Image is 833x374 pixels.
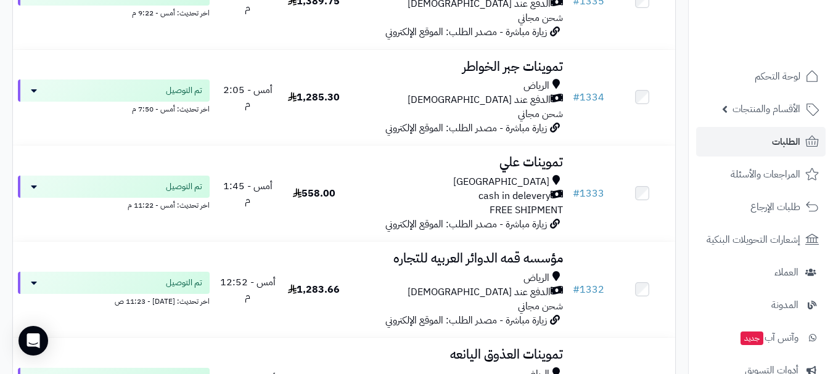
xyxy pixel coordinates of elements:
[518,299,563,314] span: شحن مجاني
[696,62,826,91] a: لوحة التحكم
[352,348,563,362] h3: تموينات العذوق اليانعه
[573,186,604,201] a: #1333
[223,83,273,112] span: أمس - 2:05 م
[18,326,48,356] div: Open Intercom Messenger
[696,192,826,222] a: طلبات الإرجاع
[478,189,551,203] span: cash in delevery
[352,155,563,169] h3: تموينات علي
[18,102,210,115] div: اخر تحديث: أمس - 7:50 م
[223,179,273,208] span: أمس - 1:45 م
[741,331,763,345] span: جديد
[573,90,604,105] a: #1334
[166,277,202,289] span: تم التوصيل
[220,275,276,304] span: أمس - 12:52 م
[408,93,551,107] span: الدفع عند [DEMOGRAPHIC_DATA]
[573,90,580,105] span: #
[18,294,210,307] div: اخر تحديث: [DATE] - 11:23 ص
[573,282,604,297] a: #1332
[696,258,826,287] a: العملاء
[385,25,547,39] span: زيارة مباشرة - مصدر الطلب: الموقع الإلكتروني
[518,10,563,25] span: شحن مجاني
[385,313,547,328] span: زيارة مباشرة - مصدر الطلب: الموقع الإلكتروني
[749,28,821,54] img: logo-2.png
[696,323,826,352] a: وآتس آبجديد
[166,84,202,97] span: تم التوصيل
[774,264,798,281] span: العملاء
[696,290,826,320] a: المدونة
[731,166,800,183] span: المراجعات والأسئلة
[573,186,580,201] span: #
[750,198,800,216] span: طلبات الإرجاع
[523,271,549,285] span: الرياض
[707,231,800,248] span: إشعارات التحويلات البنكية
[739,329,798,346] span: وآتس آب
[352,60,563,74] h3: تموينات جبر الخواطر
[385,217,547,232] span: زيارة مباشرة - مصدر الطلب: الموقع الإلكتروني
[352,251,563,266] h3: مؤسسه قمه الدوائر العربيه للتجاره
[288,282,340,297] span: 1,283.66
[772,133,800,150] span: الطلبات
[166,181,202,193] span: تم التوصيل
[490,203,563,217] span: FREE SHIPMENT
[453,175,549,189] span: [GEOGRAPHIC_DATA]
[518,107,563,121] span: شحن مجاني
[732,100,800,118] span: الأقسام والمنتجات
[755,68,800,85] span: لوحة التحكم
[771,296,798,314] span: المدونة
[385,121,547,136] span: زيارة مباشرة - مصدر الطلب: الموقع الإلكتروني
[696,225,826,254] a: إشعارات التحويلات البنكية
[573,282,580,297] span: #
[18,198,210,211] div: اخر تحديث: أمس - 11:22 م
[408,285,551,299] span: الدفع عند [DEMOGRAPHIC_DATA]
[696,127,826,157] a: الطلبات
[293,186,335,201] span: 558.00
[696,160,826,189] a: المراجعات والأسئلة
[288,90,340,105] span: 1,285.30
[523,79,549,93] span: الرياض
[18,6,210,18] div: اخر تحديث: أمس - 9:22 م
